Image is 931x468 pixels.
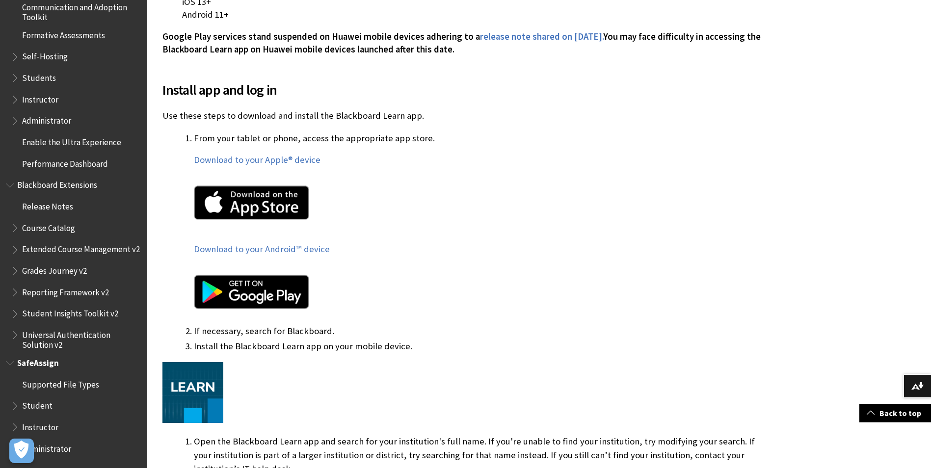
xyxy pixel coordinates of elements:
span: Supported File Types [22,376,99,390]
li: Install the Blackboard Learn app on your mobile device. [194,339,771,353]
span: SafeAssign [17,355,59,368]
span: Universal Authentication Solution v2 [22,327,140,350]
li: If necessary, search for Blackboard. [194,324,771,338]
span: Instructor [22,91,58,104]
a: Google Play [194,265,771,323]
span: Blackboard Extensions [17,177,97,190]
span: You may face difficulty in accessing the Blackboard Learn app on Huawei mobile devices launched a... [162,31,761,55]
span: Course Catalog [22,220,75,233]
span: Enable the Ultra Experience [22,134,121,147]
img: Google Play [194,275,309,309]
a: Download to your Apple® device [194,154,320,166]
span: Formative Assessments [22,27,105,40]
img: Blackboard Learn App tile [162,362,223,423]
span: Self-Hosting [22,49,68,62]
span: Release Notes [22,198,73,211]
nav: Book outline for Blackboard Extensions [6,177,141,350]
button: 개방형 기본 설정 [9,439,34,463]
span: Student Insights Toolkit v2 [22,306,118,319]
img: Apple App Store [194,185,309,220]
nav: Book outline for Blackboard SafeAssign [6,355,141,457]
span: Instructor [22,419,58,432]
a: release note shared on [DATE]. [480,31,603,43]
span: Administrator [22,441,71,454]
p: Use these steps to download and install the Blackboard Learn app. [162,109,771,122]
span: Install app and log in [162,79,771,100]
span: Students [22,70,56,83]
p: From your tablet or phone, access the appropriate app store. [194,132,771,145]
span: Grades Journey v2 [22,262,87,276]
a: Back to top [859,404,931,422]
span: release note shared on [DATE]. [480,31,603,42]
span: Student [22,398,53,411]
span: Administrator [22,113,71,126]
span: Google Play services stand suspended on Huawei mobile devices adhering to a [162,31,480,42]
a: Download to your Android™ device [194,243,330,255]
span: Reporting Framework v2 [22,284,109,297]
span: Performance Dashboard [22,156,108,169]
span: Extended Course Management v2 [22,241,140,255]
